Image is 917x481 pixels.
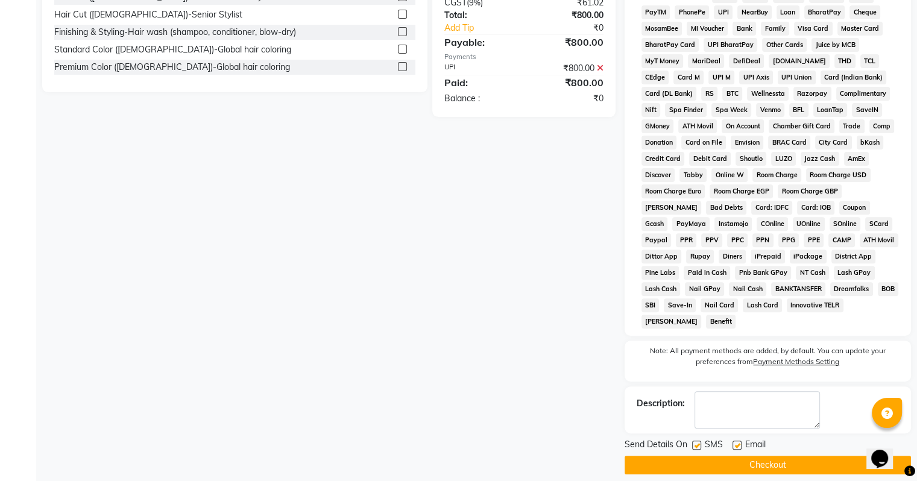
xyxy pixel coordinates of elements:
[857,136,884,149] span: bKash
[852,103,882,117] span: SaveIN
[435,9,524,22] div: Total:
[793,87,831,101] span: Razorpay
[664,298,696,312] span: Save-In
[801,152,839,166] span: Jazz Cash
[641,22,682,36] span: MosamBee
[878,282,899,296] span: BOB
[641,315,702,329] span: [PERSON_NAME]
[743,298,782,312] span: Lash Card
[684,266,730,280] span: Paid in Cash
[729,54,764,68] span: DefiDeal
[705,438,723,453] span: SMS
[686,250,714,263] span: Rupay
[839,119,865,133] span: Trade
[796,266,829,280] span: NT Cash
[54,8,242,21] div: Hair Cut ([DEMOGRAPHIC_DATA])-Senior Stylist
[719,250,746,263] span: Diners
[701,298,738,312] span: Nail Card
[737,5,772,19] span: NearBuy
[641,250,682,263] span: Dittor App
[813,103,848,117] span: LoanTap
[778,71,816,84] span: UPI Union
[641,217,668,231] span: Gcash
[524,75,613,90] div: ₹800.00
[435,62,524,75] div: UPI
[641,152,685,166] span: Credit Card
[844,152,869,166] span: AmEx
[641,87,697,101] span: Card (DL Bank)
[768,136,810,149] span: BRAC Card
[524,92,613,105] div: ₹0
[54,43,291,56] div: Standard Color ([DEMOGRAPHIC_DATA])-Global hair coloring
[641,201,702,215] span: [PERSON_NAME]
[811,38,859,52] span: Juice by MCB
[837,22,883,36] span: Master Card
[641,184,705,198] span: Room Charge Euro
[834,54,856,68] span: THD
[641,282,681,296] span: Lash Cash
[722,119,764,133] span: On Account
[735,266,791,280] span: Pnb Bank GPay
[778,184,842,198] span: Room Charge GBP
[675,5,709,19] span: PhonePe
[804,5,845,19] span: BharatPay
[860,54,880,68] span: TCL
[714,217,752,231] span: Instamojo
[714,5,733,19] span: UPI
[524,9,613,22] div: ₹800.00
[739,71,773,84] span: UPI Axis
[625,456,911,474] button: Checkout
[731,136,763,149] span: Envision
[849,5,880,19] span: Cheque
[747,87,789,101] span: Wellnessta
[54,26,296,39] div: Finishing & Styling-Hair wash (shampoo, conditioner, blow-dry)
[769,119,834,133] span: Chamber Gift Card
[641,168,675,182] span: Discover
[673,71,704,84] span: Card M
[830,282,873,296] span: Dreamfolks
[787,298,843,312] span: Innovative TELR
[706,201,746,215] span: Bad Debts
[736,152,766,166] span: Shoutlo
[687,22,728,36] span: MI Voucher
[711,103,751,117] span: Spa Week
[706,315,736,329] span: Benefit
[745,438,766,453] span: Email
[727,233,748,247] span: PPC
[860,233,898,247] span: ATH Movil
[797,201,834,215] span: Card: IOB
[761,22,789,36] span: Family
[641,54,684,68] span: MyT Money
[789,103,808,117] span: BFL
[821,71,887,84] span: Card (Indian Bank)
[701,87,717,101] span: RS
[771,152,796,166] span: LUZO
[757,217,788,231] span: COnline
[836,87,890,101] span: Complimentary
[752,233,774,247] span: PPN
[722,87,742,101] span: BTC
[793,217,825,231] span: UOnline
[790,250,827,263] span: iPackage
[815,136,852,149] span: City Card
[689,152,731,166] span: Debit Card
[538,22,612,34] div: ₹0
[756,103,784,117] span: Venmo
[778,233,799,247] span: PPG
[753,356,839,367] label: Payment Methods Setting
[665,103,707,117] span: Spa Finder
[701,233,722,247] span: PPV
[641,233,672,247] span: Paypal
[711,168,748,182] span: Online W
[865,217,892,231] span: SCard
[444,52,603,62] div: Payments
[435,22,538,34] a: Add Tip
[678,119,717,133] span: ATH Movil
[771,282,825,296] span: BANKTANSFER
[794,22,833,36] span: Visa Card
[688,54,724,68] span: MariDeal
[866,433,905,469] iframe: chat widget
[641,103,661,117] span: Nift
[641,298,660,312] span: SBI
[641,266,679,280] span: Pine Labs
